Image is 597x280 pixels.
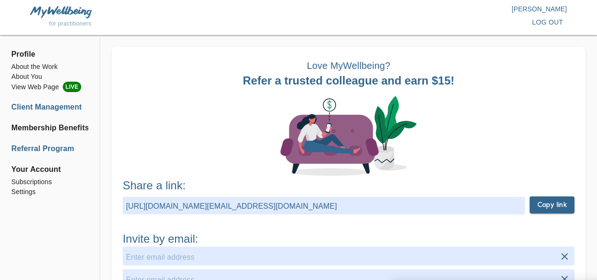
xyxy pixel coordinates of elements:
[11,72,88,82] a: About You
[528,14,567,31] button: log out
[123,58,574,73] h6: Love MyWellbeing?
[123,178,574,193] h5: Share a link:
[11,143,88,154] a: Referral Program
[532,17,563,28] span: log out
[11,82,88,92] a: View Web PageLIVE
[11,102,88,113] a: Client Management
[243,74,454,87] strong: Refer a trusted colleague and earn $15!
[11,62,88,72] a: About the Work
[63,82,81,92] span: LIVE
[126,250,571,265] input: Enter email address
[11,49,88,60] span: Profile
[30,6,92,18] img: MyWellbeing
[11,187,88,197] a: Settings
[530,196,574,214] button: Copy link
[11,82,88,92] li: View Web Page
[11,164,88,175] span: Your Account
[537,199,567,211] strong: Copy link
[123,231,574,246] h5: Invite by email:
[299,4,567,14] p: [PERSON_NAME]
[11,177,88,187] a: Subscriptions
[49,20,92,27] span: for practitioners
[280,96,417,176] img: MyWellbeing
[11,122,88,134] a: Membership Benefits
